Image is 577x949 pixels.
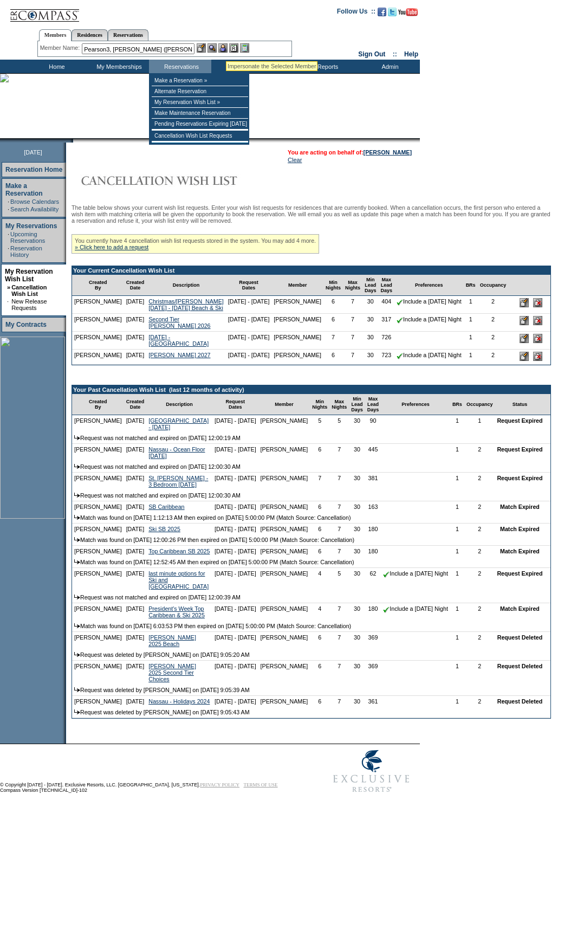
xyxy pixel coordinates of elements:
img: chkSmaller.gif [397,317,403,324]
img: arrow.gif [74,652,80,657]
td: 6 [323,314,343,332]
td: 30 [349,568,365,592]
td: 2 [464,568,495,592]
img: arrow.gif [74,493,80,498]
nobr: Request Expired [497,475,542,481]
td: 7 [310,473,329,490]
a: Nassau - Holidays 2024 [148,698,210,705]
td: [PERSON_NAME] [72,632,124,649]
td: [PERSON_NAME] [258,524,310,534]
td: [PERSON_NAME] [258,568,310,592]
img: Follow us on Twitter [388,8,397,16]
div: Member Name: [40,43,82,53]
a: Reservation History [10,245,42,258]
nobr: [DATE] - [DATE] [228,298,270,305]
td: 7 [329,444,349,461]
td: Match was found on [DATE] 12:00:26 PM then expired on [DATE] 5:00:00 PM (Match Source: Cancellation) [72,534,550,546]
nobr: [DATE] - [DATE] [228,352,270,358]
td: 317 [379,314,395,332]
td: 2 [478,296,509,314]
td: Request was not matched and expired on [DATE] 12:00:19 AM [72,432,550,444]
td: Created Date [124,394,147,415]
td: 180 [365,524,381,534]
td: [DATE] [124,696,147,707]
td: 1 [464,415,495,432]
td: [PERSON_NAME] [72,546,124,557]
td: [DATE] [124,415,147,432]
td: [PERSON_NAME] [72,415,124,432]
td: 30 [349,415,365,432]
img: Impersonate [218,43,228,53]
a: [DATE] - [GEOGRAPHIC_DATA] [148,334,209,347]
td: [PERSON_NAME] [72,444,124,461]
td: [DATE] [124,524,147,534]
td: Created Date [124,275,147,296]
td: 1 [450,603,464,621]
td: [PERSON_NAME] [258,415,310,432]
td: [DATE] [124,501,147,512]
td: [DATE] [124,568,147,592]
td: Request was not matched and expired on [DATE] 12:00:39 AM [72,592,550,603]
td: Created By [72,394,124,415]
td: 30 [349,632,365,649]
nobr: [DATE] - [DATE] [215,475,256,481]
td: [DATE] [124,661,147,685]
nobr: Match Expired [500,503,540,510]
td: [PERSON_NAME] [258,546,310,557]
td: 30 [349,473,365,490]
td: [DATE] [124,603,147,621]
td: 163 [365,501,381,512]
a: Upcoming Reservations [10,231,45,244]
img: chkSmaller.gif [397,299,403,306]
input: Delete this Request [533,316,542,325]
td: 381 [365,473,381,490]
td: [PERSON_NAME] [258,444,310,461]
a: New Release Requests [11,298,47,311]
td: 30 [349,696,365,707]
td: Request was deleted by [PERSON_NAME] on [DATE] 9:05:39 AM [72,685,550,696]
td: Cancellation Wish List Requests [152,131,248,141]
td: · [8,245,9,258]
td: Pending Reservations Expiring [DATE] [152,119,248,130]
td: 369 [365,632,381,649]
td: 1 [450,473,464,490]
img: Subscribe to our YouTube Channel [398,8,418,16]
td: Min Lead Days [349,394,365,415]
a: Nassau - Ocean Floor [DATE] [148,446,205,459]
td: Make Maintenance Reservation [152,108,248,119]
td: 6 [310,444,329,461]
td: 30 [362,332,379,350]
nobr: [DATE] - [DATE] [215,503,256,510]
td: Request was deleted by [PERSON_NAME] on [DATE] 9:05:20 AM [72,649,550,661]
td: 2 [478,332,509,350]
a: My Reservation Wish List [5,268,53,283]
td: 7 [329,524,349,534]
td: 30 [349,546,365,557]
td: Request Dates [212,394,258,415]
img: chkSmaller.gif [397,353,403,359]
td: 6 [310,501,329,512]
td: 2 [464,473,495,490]
nobr: Include a [DATE] Night [383,605,448,612]
td: 2 [464,501,495,512]
a: Residences [72,29,108,41]
td: 6 [310,696,329,707]
img: arrow.gif [74,559,80,564]
td: [PERSON_NAME] [72,661,124,685]
td: [DATE] [124,314,147,332]
img: arrow.gif [74,687,80,692]
td: [PERSON_NAME] [258,632,310,649]
td: [DATE] [124,296,147,314]
span: You are acting on behalf of: [288,149,412,156]
td: 7 [329,632,349,649]
td: Your Past Cancellation Wish List (last 12 months of activity) [72,385,550,394]
a: Reservations [108,29,148,41]
td: Max Nights [343,275,362,296]
a: Sign Out [358,50,385,58]
td: [PERSON_NAME] [72,296,124,314]
td: Alternate Reservation [152,86,248,97]
img: chkSmaller.gif [383,571,390,578]
td: Preferences [394,275,464,296]
td: Reports [295,60,358,73]
a: St. [PERSON_NAME] - 3 Bedroom [DATE] [148,475,208,488]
